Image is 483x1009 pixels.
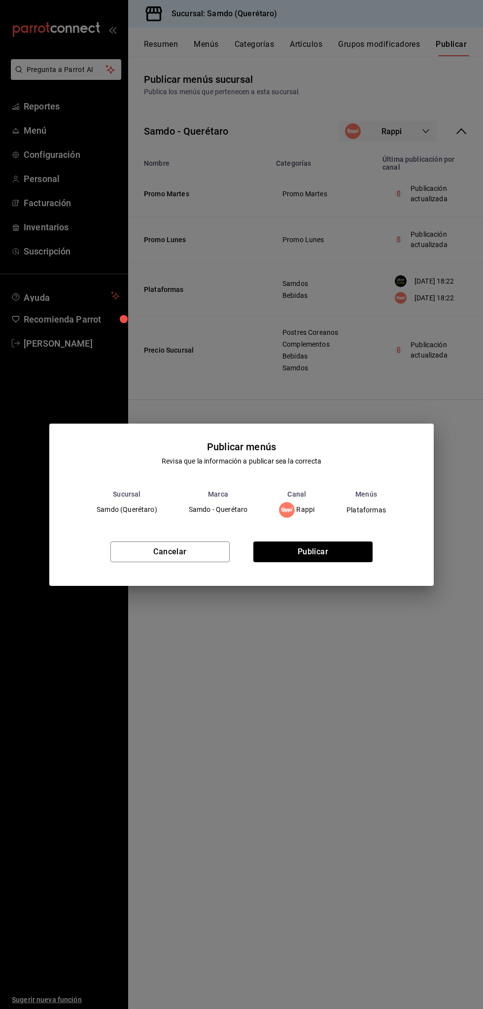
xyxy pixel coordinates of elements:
[253,541,373,562] button: Publicar
[330,490,402,498] th: Menús
[81,498,173,522] td: Samdo (Querétaro)
[263,490,330,498] th: Canal
[346,506,386,513] span: Plataformas
[173,498,264,522] td: Samdo - Querétaro
[162,456,321,467] div: Revisa que la información a publicar sea la correcta
[110,541,230,562] button: Cancelar
[279,502,314,518] div: Rappi
[207,439,276,454] div: Publicar menús
[81,490,173,498] th: Sucursal
[173,490,264,498] th: Marca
